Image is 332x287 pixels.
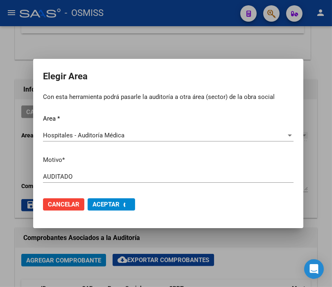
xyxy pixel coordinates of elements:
[93,201,120,208] span: Aceptar
[43,198,84,211] button: Cancelar
[48,201,79,208] span: Cancelar
[43,92,294,102] p: Con esta herramienta podrá pasarle la auditoría a otra área (sector) de la obra social
[88,198,135,211] button: Aceptar
[43,114,294,123] p: Area *
[43,69,294,84] h2: Elegir Area
[43,132,124,139] span: Hospitales - Auditoría Médica
[304,259,324,279] div: Open Intercom Messenger
[43,155,294,165] p: Motivo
